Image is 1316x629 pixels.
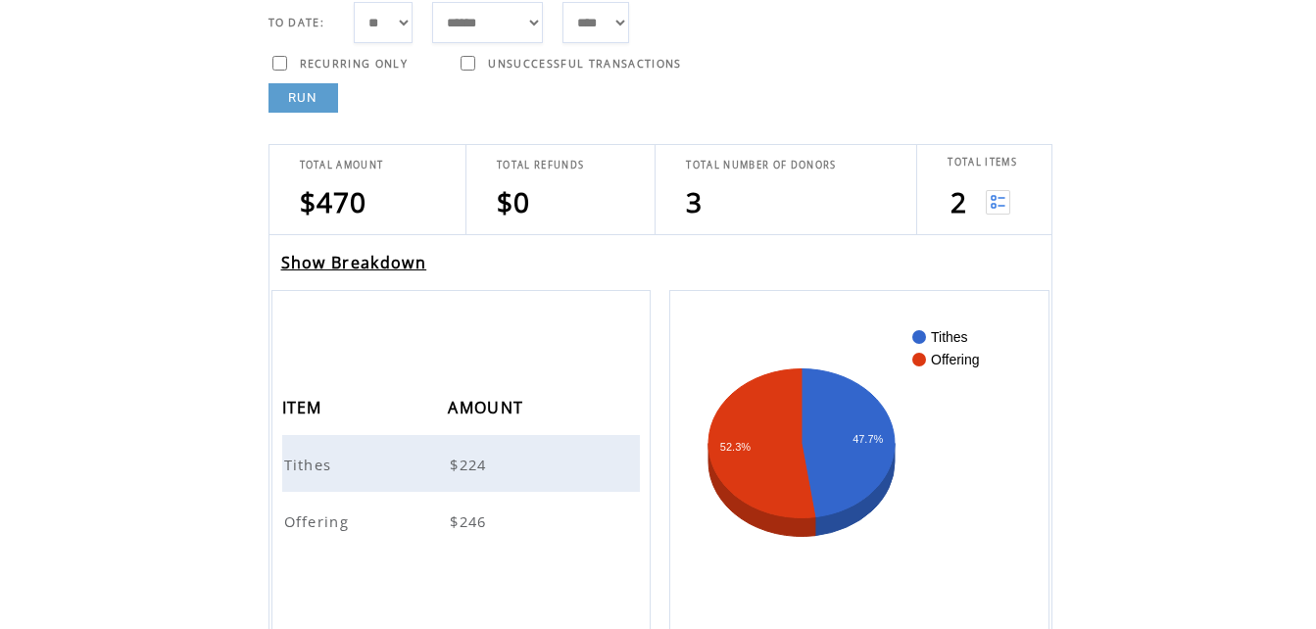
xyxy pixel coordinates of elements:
[281,252,427,273] a: Show Breakdown
[282,401,327,412] a: ITEM
[948,156,1017,169] span: TOTAL ITEMS
[497,159,584,171] span: TOTAL REFUNDS
[686,183,703,220] span: 3
[450,511,491,531] span: $246
[720,441,751,453] text: 52.3%
[700,320,1018,614] svg: A chart.
[284,454,337,471] a: Tithes
[284,455,337,474] span: Tithes
[488,57,681,71] span: UNSUCCESSFUL TRANSACTIONS
[986,190,1010,215] img: View list
[448,392,528,428] span: AMOUNT
[950,183,967,220] span: 2
[450,455,491,474] span: $224
[282,392,327,428] span: ITEM
[268,16,325,29] span: TO DATE:
[686,159,836,171] span: TOTAL NUMBER OF DONORS
[448,401,528,412] a: AMOUNT
[300,183,367,220] span: $470
[931,329,968,345] text: Tithes
[931,352,980,367] text: Offering
[284,511,355,531] span: Offering
[300,57,409,71] span: RECURRING ONLY
[497,183,531,220] span: $0
[853,433,884,445] text: 47.7%
[268,83,338,113] a: RUN
[284,510,355,528] a: Offering
[300,159,384,171] span: TOTAL AMOUNT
